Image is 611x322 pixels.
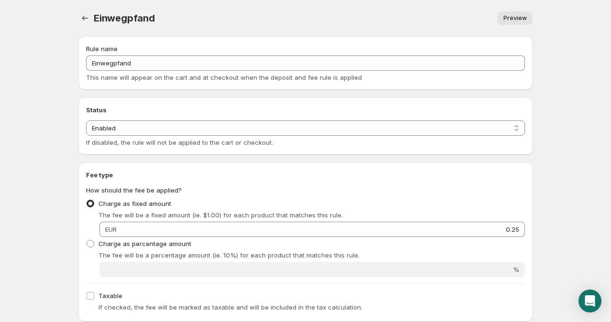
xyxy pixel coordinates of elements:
h2: Status [86,105,525,115]
h2: Fee type [86,170,525,180]
span: Taxable [98,292,122,300]
span: The fee will be a fixed amount (ie. $1.00) for each product that matches this rule. [98,211,343,219]
span: Einwegpfand [94,12,155,24]
a: Preview [498,11,533,25]
span: Rule name [86,45,118,53]
span: Charge as percentage amount [98,240,191,247]
button: Settings [78,11,92,25]
span: EUR [105,225,117,233]
span: If disabled, the rule will not be applied to the cart or checkout. [86,139,273,146]
span: If checked, the fee will be marked as taxable and will be included in the tax calculation. [98,303,362,311]
span: How should the fee be applied? [86,186,182,194]
span: Preview [503,14,527,22]
span: % [513,266,519,273]
p: The fee will be a percentage amount (ie. 10%) for each product that matches this rule. [98,250,525,260]
div: Open Intercom Messenger [578,290,601,312]
span: Charge as fixed amount [98,200,171,207]
span: This name will appear on the cart and at checkout when the deposit and fee rule is applied [86,74,362,81]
